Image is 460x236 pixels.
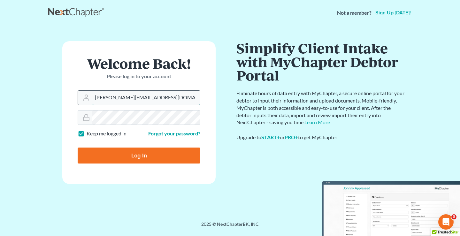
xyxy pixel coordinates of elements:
input: Log In [78,148,200,164]
h1: Simplify Client Intake with MyChapter Debtor Portal [236,41,406,82]
strong: Not a member? [337,9,372,17]
a: Learn More [304,119,330,125]
p: Please log in to your account [78,73,200,80]
div: 2025 © NextChapterBK, INC [48,221,412,232]
a: Forgot your password? [148,130,200,136]
iframe: Intercom live chat [438,214,454,230]
a: START+ [261,134,280,140]
h1: Welcome Back! [78,57,200,70]
label: Keep me logged in [87,130,126,137]
div: Upgrade to or to get MyChapter [236,134,406,141]
input: Email Address [92,91,200,105]
a: Sign up [DATE]! [374,10,412,15]
a: PRO+ [285,134,298,140]
span: 3 [451,214,456,219]
p: Eliminate hours of data entry with MyChapter, a secure online portal for your debtor to input the... [236,90,406,126]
